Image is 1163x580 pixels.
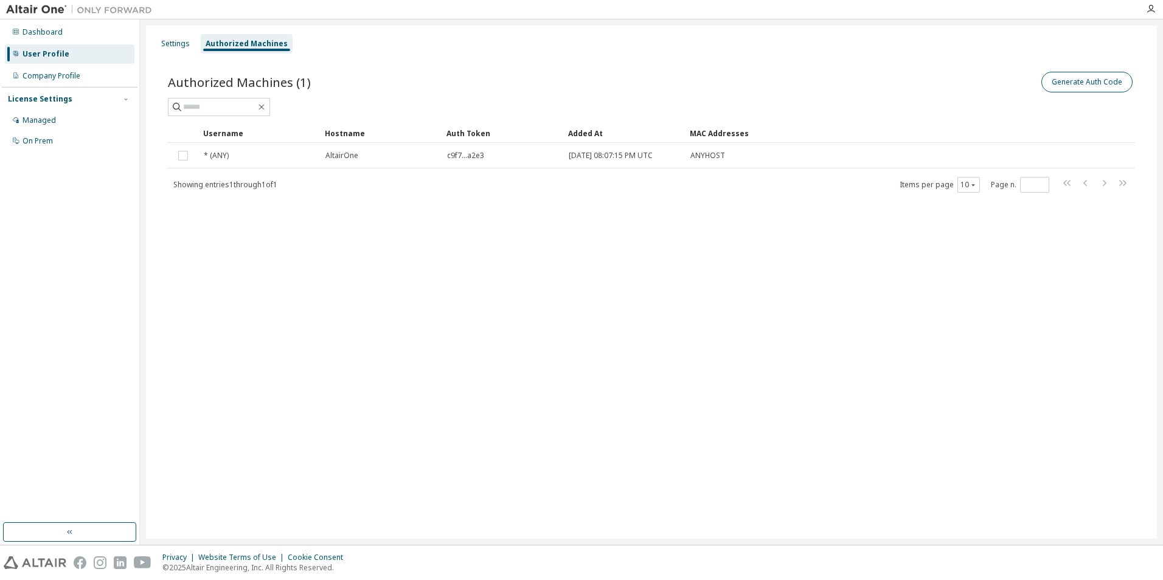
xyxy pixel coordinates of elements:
span: [DATE] 08:07:15 PM UTC [569,151,653,161]
div: Settings [161,39,190,49]
img: linkedin.svg [114,556,127,569]
div: MAC Addresses [690,123,1011,143]
img: Altair One [6,4,158,16]
div: Hostname [325,123,437,143]
button: Generate Auth Code [1041,72,1133,92]
div: Dashboard [23,27,63,37]
span: AltairOne [325,151,358,161]
div: Company Profile [23,71,80,81]
div: Authorized Machines [206,39,288,49]
span: Page n. [991,177,1049,193]
p: © 2025 Altair Engineering, Inc. All Rights Reserved. [162,562,350,573]
span: Authorized Machines (1) [168,74,311,91]
div: User Profile [23,49,69,59]
span: ANYHOST [690,151,725,161]
img: youtube.svg [134,556,151,569]
div: Website Terms of Use [198,553,288,562]
img: instagram.svg [94,556,106,569]
div: On Prem [23,136,53,146]
div: Username [203,123,315,143]
span: c9f7...a2e3 [447,151,484,161]
div: Privacy [162,553,198,562]
div: Managed [23,116,56,125]
span: Items per page [900,177,980,193]
span: * (ANY) [204,151,229,161]
button: 10 [960,180,977,190]
div: Cookie Consent [288,553,350,562]
span: Showing entries 1 through 1 of 1 [173,179,277,190]
img: altair_logo.svg [4,556,66,569]
div: Added At [568,123,680,143]
img: facebook.svg [74,556,86,569]
div: Auth Token [446,123,558,143]
div: License Settings [8,94,72,104]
